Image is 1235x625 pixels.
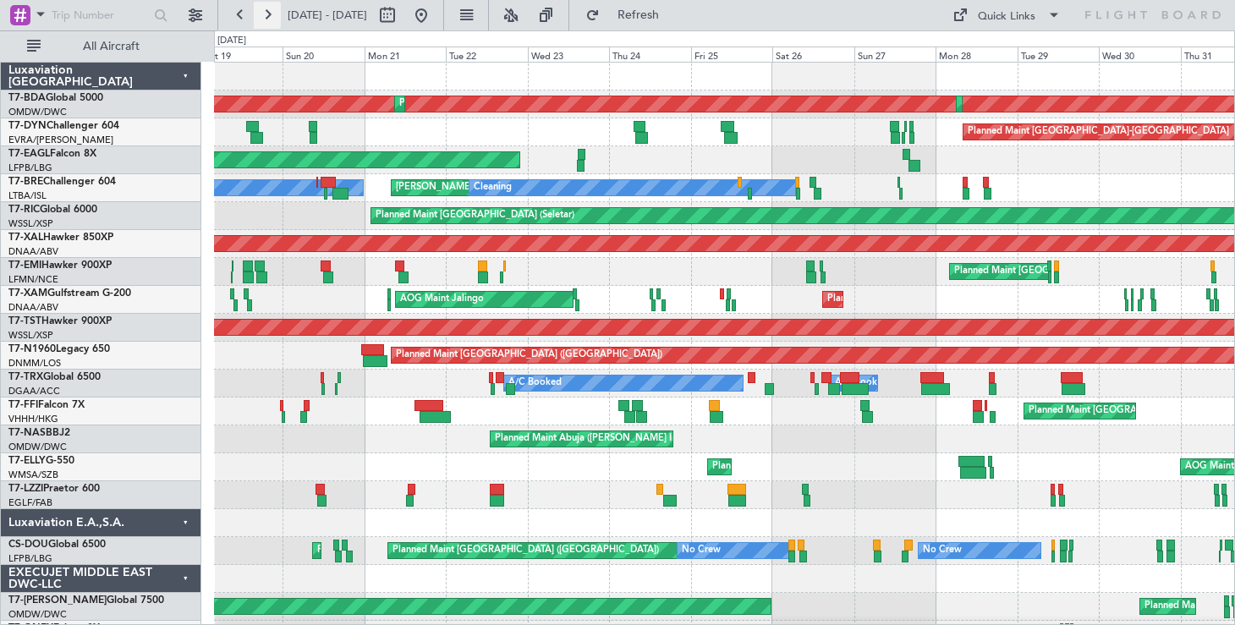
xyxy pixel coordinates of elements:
a: T7-EMIHawker 900XP [8,260,112,271]
span: Refresh [603,9,674,21]
span: T7-DYN [8,121,47,131]
a: LFMN/NCE [8,273,58,286]
a: T7-DYNChallenger 604 [8,121,119,131]
a: T7-TSTHawker 900XP [8,316,112,326]
button: Quick Links [944,2,1069,29]
span: T7-BRE [8,177,43,187]
div: Planned Maint Sharjah (Sharjah Intl) [712,454,863,480]
span: T7-RIC [8,205,40,215]
button: All Aircraft [19,33,184,60]
div: Planned Maint [GEOGRAPHIC_DATA] ([GEOGRAPHIC_DATA]) [392,538,659,563]
a: WSSL/XSP [8,217,53,230]
a: EVRA/[PERSON_NAME] [8,134,113,146]
span: T7-XAL [8,233,43,243]
div: Cleaning [474,175,512,200]
a: WSSL/XSP [8,329,53,342]
a: T7-N1960Legacy 650 [8,344,110,354]
div: Sun 27 [854,47,936,62]
a: OMDW/DWC [8,608,67,621]
a: DNMM/LOS [8,357,61,370]
div: A/C Booked [508,370,562,396]
div: Thu 24 [609,47,691,62]
span: [DATE] - [DATE] [288,8,367,23]
div: Wed 30 [1099,47,1181,62]
a: T7-NASBBJ2 [8,428,70,438]
div: [PERSON_NAME] ([GEOGRAPHIC_DATA][PERSON_NAME]) [396,175,655,200]
div: Tue 29 [1018,47,1100,62]
a: T7-BREChallenger 604 [8,177,116,187]
a: LTBA/ISL [8,189,47,202]
span: T7-FFI [8,400,38,410]
span: T7-TRX [8,372,43,382]
div: Planned Maint [GEOGRAPHIC_DATA]-[GEOGRAPHIC_DATA] [968,119,1229,145]
span: T7-N1960 [8,344,56,354]
a: T7-LZZIPraetor 600 [8,484,100,494]
span: All Aircraft [44,41,178,52]
span: T7-EMI [8,260,41,271]
div: Sat 19 [201,47,283,62]
a: DGAA/ACC [8,385,60,397]
span: T7-EAGL [8,149,50,159]
a: VHHH/HKG [8,413,58,425]
div: Planned Maint [GEOGRAPHIC_DATA] ([GEOGRAPHIC_DATA]) [317,538,584,563]
a: T7-XALHawker 850XP [8,233,113,243]
a: OMDW/DWC [8,441,67,453]
div: Planned Maint [GEOGRAPHIC_DATA] ([GEOGRAPHIC_DATA]) [396,343,662,368]
div: Planned Maint Dubai (Al Maktoum Intl) [399,91,566,117]
div: Planned Maint [GEOGRAPHIC_DATA] [954,259,1116,284]
div: Planned Maint Abuja ([PERSON_NAME] Intl) [827,287,1018,312]
a: DNAA/ABV [8,245,58,258]
input: Trip Number [52,3,149,28]
a: T7-RICGlobal 6000 [8,205,97,215]
div: No Crew [682,538,721,563]
a: CS-DOUGlobal 6500 [8,540,106,550]
div: Tue 22 [446,47,528,62]
a: T7-FFIFalcon 7X [8,400,85,410]
a: T7-ELLYG-550 [8,456,74,466]
span: T7-[PERSON_NAME] [8,595,107,606]
a: T7-[PERSON_NAME]Global 7500 [8,595,164,606]
span: T7-NAS [8,428,46,438]
a: T7-EAGLFalcon 8X [8,149,96,159]
button: Refresh [578,2,679,29]
div: Mon 21 [365,47,447,62]
div: Quick Links [978,8,1035,25]
a: T7-BDAGlobal 5000 [8,93,103,103]
a: T7-XAMGulfstream G-200 [8,288,131,299]
span: T7-TST [8,316,41,326]
div: AOG Maint Jalingo [400,287,484,312]
div: Planned Maint Abuja ([PERSON_NAME] Intl) [495,426,685,452]
div: Planned Maint Dubai (Al Maktoum Intl) [961,91,1128,117]
div: Sat 26 [772,47,854,62]
span: T7-ELLY [8,456,46,466]
div: Mon 28 [936,47,1018,62]
a: WMSA/SZB [8,469,58,481]
a: OMDW/DWC [8,106,67,118]
a: T7-TRXGlobal 6500 [8,372,101,382]
div: Fri 25 [691,47,773,62]
span: T7-BDA [8,93,46,103]
a: LFPB/LBG [8,162,52,174]
span: T7-XAM [8,288,47,299]
a: LFPB/LBG [8,552,52,565]
span: T7-LZZI [8,484,43,494]
div: No Crew [923,538,962,563]
div: Sun 20 [283,47,365,62]
span: CS-DOU [8,540,48,550]
div: [DATE] [217,34,246,48]
a: DNAA/ABV [8,301,58,314]
div: Planned Maint [GEOGRAPHIC_DATA] (Seletar) [376,203,574,228]
div: Wed 23 [528,47,610,62]
a: EGLF/FAB [8,496,52,509]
